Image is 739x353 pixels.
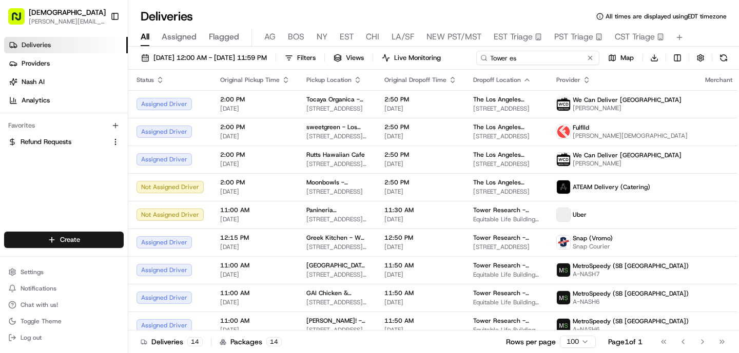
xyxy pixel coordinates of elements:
[280,51,320,65] button: Filters
[162,31,197,43] span: Assigned
[306,132,368,140] span: [STREET_ADDRESS][PERSON_NAME]
[4,74,128,90] a: Nash AI
[366,31,379,43] span: CHI
[573,104,682,112] span: [PERSON_NAME]
[306,105,368,113] span: [STREET_ADDRESS]
[384,206,457,214] span: 11:30 AM
[220,271,290,279] span: [DATE]
[384,132,457,140] span: [DATE]
[220,76,280,84] span: Original Pickup Time
[557,125,570,138] img: profile_Fulflld_OnFleet_Thistle_SF.png
[557,319,570,332] img: metro_speed_logo.png
[174,101,187,113] button: Start new chat
[573,317,689,325] span: MetroSpeedy (SB [GEOGRAPHIC_DATA])
[137,76,154,84] span: Status
[306,151,365,159] span: Rutts Hawaiian Cafe
[60,235,80,244] span: Create
[473,298,540,306] span: Equitable Life Building, [STREET_ADDRESS][US_STATE]
[494,31,533,43] span: EST Triage
[87,150,95,158] div: 💻
[392,31,414,43] span: LA/SF
[346,53,364,63] span: Views
[220,151,290,159] span: 2:00 PM
[264,31,276,43] span: AG
[384,123,457,131] span: 2:50 PM
[557,97,570,111] img: profile_wcd-boston.png
[83,144,169,163] a: 💻API Documentation
[220,243,290,251] span: [DATE]
[473,243,540,251] span: [STREET_ADDRESS]
[573,159,682,168] span: [PERSON_NAME]
[573,270,689,278] span: A-NASH7
[35,108,130,116] div: We're available if you need us!
[620,53,634,63] span: Map
[97,149,165,159] span: API Documentation
[22,96,50,105] span: Analytics
[394,53,441,63] span: Live Monitoring
[306,243,368,251] span: [STREET_ADDRESS][US_STATE]
[473,261,540,269] span: Tower Research - [GEOGRAPHIC_DATA] - Floor 38
[4,92,128,109] a: Analytics
[557,263,570,277] img: metro_speed_logo.png
[317,31,327,43] span: NY
[426,31,481,43] span: NEW PST/MST
[4,37,128,53] a: Deliveries
[604,51,638,65] button: Map
[22,40,51,50] span: Deliveries
[187,337,203,346] div: 14
[473,234,540,242] span: Tower Research - [GEOGRAPHIC_DATA]
[10,150,18,158] div: 📗
[473,289,540,297] span: Tower Research - [GEOGRAPHIC_DATA] - Floor 38
[573,298,689,306] span: A-NASH6
[306,188,368,196] span: [STREET_ADDRESS]
[306,123,368,131] span: sweetgreen - Los Angeles Lakers
[220,234,290,242] span: 12:15 PM
[220,188,290,196] span: [DATE]
[476,51,599,65] input: Type to search
[615,31,655,43] span: CST Triage
[556,76,580,84] span: Provider
[4,117,124,134] div: Favorites
[306,298,368,306] span: [STREET_ADDRESS][PERSON_NAME][US_STATE]
[384,160,457,168] span: [DATE]
[557,180,570,194] img: ateam_logo.png
[473,206,540,214] span: Tower Research - [GEOGRAPHIC_DATA]
[573,123,589,132] span: Fulflld
[306,234,368,242] span: Greek Kitchen - W [US_STATE][GEOGRAPHIC_DATA]
[220,160,290,168] span: [DATE]
[4,314,124,328] button: Toggle Theme
[29,17,106,26] button: [PERSON_NAME][EMAIL_ADDRESS][DOMAIN_NAME]
[220,289,290,297] span: 11:00 AM
[6,144,83,163] a: 📗Knowledge Base
[384,243,457,251] span: [DATE]
[606,12,727,20] span: All times are displayed using EDT timezone
[102,174,124,181] span: Pylon
[220,215,290,223] span: [DATE]
[384,298,457,306] span: [DATE]
[4,330,124,345] button: Log out
[220,326,290,334] span: [DATE]
[220,178,290,186] span: 2:00 PM
[220,123,290,131] span: 2:00 PM
[220,206,290,214] span: 11:00 AM
[4,265,124,279] button: Settings
[506,337,556,347] p: Rows per page
[557,236,570,249] img: snap-logo.jpeg
[384,234,457,242] span: 12:50 PM
[306,289,368,297] span: GAI Chicken & [PERSON_NAME]
[384,289,457,297] span: 11:50 AM
[21,317,62,325] span: Toggle Theme
[473,76,521,84] span: Dropoff Location
[21,301,58,309] span: Chat with us!
[573,242,613,251] span: Snap Courier
[29,7,106,17] button: [DEMOGRAPHIC_DATA]
[220,298,290,306] span: [DATE]
[473,271,540,279] span: Equitable Life Building, [STREET_ADDRESS][US_STATE]
[573,325,689,334] span: A-NASH6
[384,95,457,103] span: 2:50 PM
[573,132,688,140] span: [PERSON_NAME][DEMOGRAPHIC_DATA]
[384,151,457,159] span: 2:50 PM
[220,132,290,140] span: [DATE]
[220,317,290,325] span: 11:00 AM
